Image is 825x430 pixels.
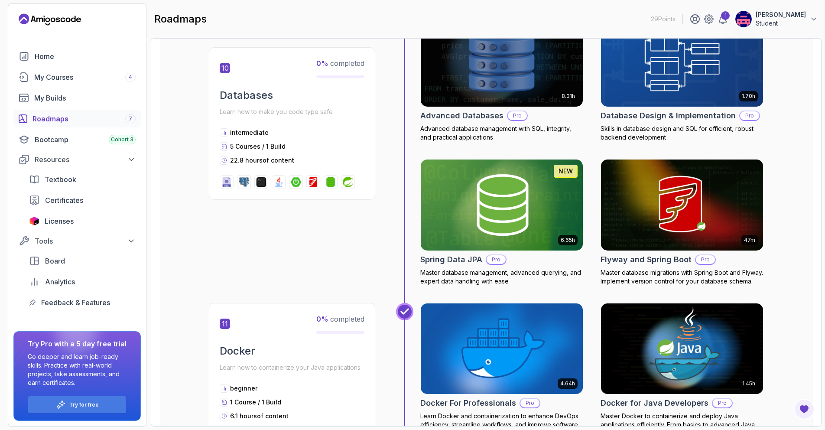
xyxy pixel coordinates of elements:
[420,397,516,409] h2: Docker For Professionals
[24,273,141,290] a: analytics
[256,177,266,187] img: terminal logo
[713,399,732,407] p: Pro
[35,51,136,62] div: Home
[220,88,364,102] h2: Databases
[420,268,583,286] p: Master database management, advanced querying, and expert data handling with ease
[562,93,575,100] p: 8.31h
[45,174,76,185] span: Textbook
[420,254,482,266] h2: Spring Data JPA
[13,152,141,167] button: Resources
[420,110,503,122] h2: Advanced Databases
[273,177,284,187] img: java logo
[154,12,207,26] h2: roadmaps
[520,399,539,407] p: Pro
[291,177,301,187] img: spring-boot logo
[316,315,364,323] span: completed
[220,362,364,374] p: Learn how to containerize your Java applications
[601,124,763,142] p: Skills in database design and SQL for efficient, robust backend development
[35,236,136,246] div: Tools
[111,136,133,143] span: Cohort 3
[129,115,132,122] span: 7
[561,237,575,244] p: 6.65h
[24,252,141,270] a: board
[13,68,141,86] a: courses
[325,177,336,187] img: spring-data-jpa logo
[487,255,506,264] p: Pro
[559,167,573,176] p: NEW
[742,380,755,387] p: 1.45h
[718,14,728,24] a: 1
[316,315,328,323] span: 0 %
[34,93,136,103] div: My Builds
[601,303,763,394] img: Docker for Java Developers card
[651,15,676,23] p: 29 Points
[601,110,736,122] h2: Database Design & Implementation
[45,277,75,287] span: Analytics
[230,412,289,420] p: 6.1 hours of content
[230,384,257,393] p: beginner
[24,171,141,188] a: textbook
[316,59,328,68] span: 0 %
[220,106,364,118] p: Learn how to make you code type safe
[601,16,763,107] img: Database Design & Implementation card
[220,63,230,73] span: 10
[221,177,232,187] img: sql logo
[696,255,715,264] p: Pro
[262,143,286,150] span: / 1 Build
[13,48,141,65] a: home
[35,154,136,165] div: Resources
[740,111,759,120] p: Pro
[421,160,583,251] img: Spring Data JPA card
[258,398,281,406] span: / 1 Build
[601,268,763,286] p: Master database migrations with Spring Boot and Flyway. Implement version control for your databa...
[230,143,260,150] span: 5 Courses
[601,397,708,409] h2: Docker for Java Developers
[13,233,141,249] button: Tools
[19,13,81,26] a: Landing page
[230,128,269,137] p: intermediate
[13,131,141,148] a: bootcamp
[220,344,364,358] h2: Docker
[756,10,806,19] p: [PERSON_NAME]
[508,111,527,120] p: Pro
[421,16,583,107] img: Advanced Databases card
[35,134,136,145] div: Bootcamp
[735,10,818,28] button: user profile image[PERSON_NAME]Student
[560,380,575,387] p: 4.64h
[129,74,132,81] span: 4
[721,11,730,20] div: 1
[220,319,230,329] span: 11
[41,297,110,308] span: Feedback & Features
[744,237,755,244] p: 47m
[420,16,583,142] a: Advanced Databases card8.31hAdvanced DatabasesProAdvanced database management with SQL, integrity...
[735,11,752,27] img: user profile image
[29,217,39,225] img: jetbrains icon
[32,114,136,124] div: Roadmaps
[45,195,83,205] span: Certificates
[420,159,583,286] a: Spring Data JPA card6.65hNEWSpring Data JPAProMaster database management, advanced querying, and ...
[308,177,318,187] img: flyway logo
[601,160,763,251] img: Flyway and Spring Boot card
[420,124,583,142] p: Advanced database management with SQL, integrity, and practical applications
[601,159,763,286] a: Flyway and Spring Boot card47mFlyway and Spring BootProMaster database migrations with Spring Boo...
[28,352,127,387] p: Go deeper and learn job-ready skills. Practice with real-world projects, take assessments, and ea...
[742,93,755,100] p: 1.70h
[756,19,806,28] p: Student
[13,89,141,107] a: builds
[13,110,141,127] a: roadmaps
[343,177,353,187] img: spring logo
[24,192,141,209] a: certificates
[794,399,815,420] button: Open Feedback Button
[601,16,763,142] a: Database Design & Implementation card1.70hNEWDatabase Design & ImplementationProSkills in databas...
[230,156,294,165] p: 22.8 hours of content
[316,59,364,68] span: completed
[45,256,65,266] span: Board
[24,294,141,311] a: feedback
[230,398,256,406] span: 1 Course
[421,303,583,394] img: Docker For Professionals card
[28,396,127,414] button: Try for free
[45,216,74,226] span: Licenses
[69,401,99,408] a: Try for free
[24,212,141,230] a: licenses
